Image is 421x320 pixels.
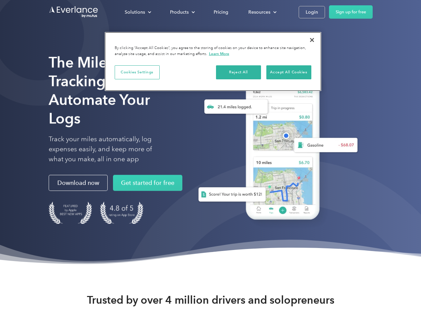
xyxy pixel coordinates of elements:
div: Login [306,8,318,16]
button: Accept All Cookies [266,65,311,79]
img: Everlance, mileage tracker app, expense tracking app [188,63,363,230]
a: More information about your privacy, opens in a new tab [209,51,229,56]
button: Reject All [216,65,261,79]
div: Products [170,8,189,16]
div: By clicking “Accept All Cookies”, you agree to the storing of cookies on your device to enhance s... [115,45,311,57]
a: Download now [49,175,108,191]
a: Sign up for free [329,5,373,19]
a: Login [299,6,325,18]
strong: Trusted by over 4 million drivers and solopreneurs [87,293,334,307]
div: Resources [248,8,270,16]
button: Cookies Settings [115,65,160,79]
div: Products [163,6,200,18]
div: Solutions [125,8,145,16]
img: 4.9 out of 5 stars on the app store [100,202,143,224]
a: Get started for free [113,175,182,191]
p: Track your miles automatically, log expenses easily, and keep more of what you make, all in one app [49,134,168,164]
div: Solutions [118,6,157,18]
a: Pricing [207,6,235,18]
div: Privacy [105,32,321,91]
img: Badge for Featured by Apple Best New Apps [49,202,92,224]
div: Resources [242,6,282,18]
div: Cookie banner [105,32,321,91]
div: Pricing [214,8,228,16]
a: Go to homepage [49,6,99,18]
button: Close [305,33,319,47]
